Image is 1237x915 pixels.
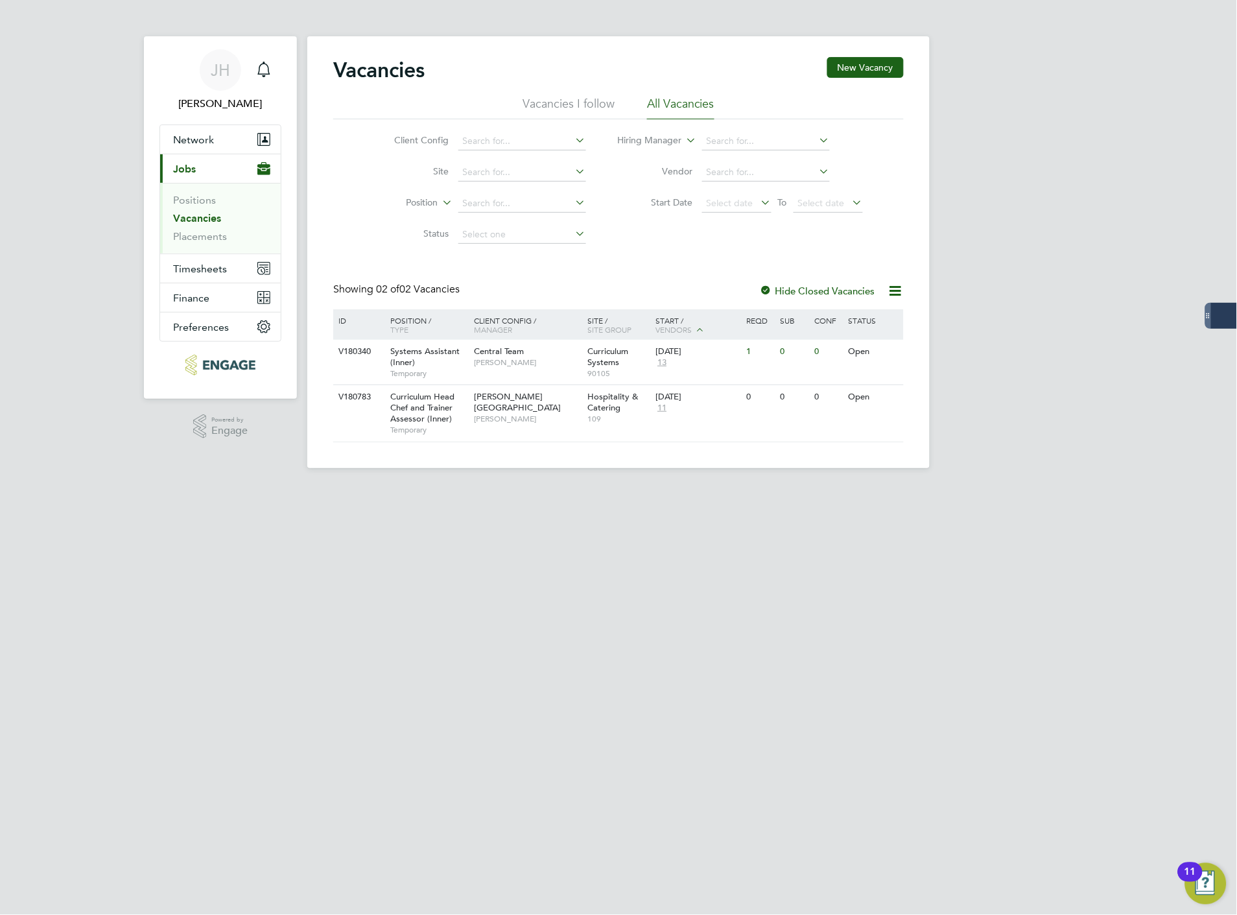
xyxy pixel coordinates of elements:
[588,391,639,413] span: Hospitality & Catering
[211,414,248,425] span: Powered by
[160,125,281,154] button: Network
[458,226,586,244] input: Select one
[845,309,902,331] div: Status
[588,414,650,424] span: 109
[760,285,875,297] label: Hide Closed Vacancies
[655,403,668,414] span: 11
[743,309,777,331] div: Reqd
[811,340,845,364] div: 0
[618,165,693,177] label: Vendor
[845,340,902,364] div: Open
[845,385,902,409] div: Open
[777,385,811,409] div: 0
[458,163,586,182] input: Search for...
[585,309,653,340] div: Site /
[364,196,438,209] label: Position
[655,324,692,335] span: Vendors
[652,309,743,342] div: Start /
[475,391,561,413] span: [PERSON_NAME][GEOGRAPHIC_DATA]
[588,346,629,368] span: Curriculum Systems
[458,195,586,213] input: Search for...
[160,254,281,283] button: Timesheets
[390,324,408,335] span: Type
[707,197,753,209] span: Select date
[458,132,586,150] input: Search for...
[173,163,196,175] span: Jobs
[160,154,281,183] button: Jobs
[173,212,221,224] a: Vacancies
[523,96,615,119] li: Vacancies I follow
[1185,863,1227,905] button: Open Resource Center, 11 new notifications
[335,340,381,364] div: V180340
[588,368,650,379] span: 90105
[173,134,214,146] span: Network
[173,321,229,333] span: Preferences
[335,309,381,331] div: ID
[159,96,281,112] span: Jon Heller
[777,309,811,331] div: Sub
[655,392,740,403] div: [DATE]
[144,36,297,399] nav: Main navigation
[333,57,425,83] h2: Vacancies
[774,194,791,211] span: To
[811,385,845,409] div: 0
[160,313,281,341] button: Preferences
[702,132,830,150] input: Search for...
[777,340,811,364] div: 0
[390,391,454,424] span: Curriculum Head Chef and Trainer Assessor (Inner)
[375,165,449,177] label: Site
[798,197,845,209] span: Select date
[333,283,462,296] div: Showing
[376,283,399,296] span: 02 of
[655,357,668,368] span: 13
[390,368,468,379] span: Temporary
[211,425,248,436] span: Engage
[471,309,585,340] div: Client Config /
[381,309,471,340] div: Position /
[376,283,460,296] span: 02 Vacancies
[743,340,777,364] div: 1
[655,346,740,357] div: [DATE]
[475,414,582,424] span: [PERSON_NAME]
[160,183,281,254] div: Jobs
[647,96,714,119] li: All Vacancies
[173,263,227,275] span: Timesheets
[475,346,524,357] span: Central Team
[159,355,281,375] a: Go to home page
[827,57,904,78] button: New Vacancy
[475,357,582,368] span: [PERSON_NAME]
[390,425,468,435] span: Temporary
[375,228,449,239] label: Status
[335,385,381,409] div: V180783
[211,62,230,78] span: JH
[743,385,777,409] div: 0
[702,163,830,182] input: Search for...
[1184,872,1196,889] div: 11
[173,292,209,304] span: Finance
[185,355,255,375] img: dovetailslate-logo-retina.png
[375,134,449,146] label: Client Config
[173,194,216,206] a: Positions
[159,49,281,112] a: JH[PERSON_NAME]
[390,346,460,368] span: Systems Assistant (Inner)
[475,324,513,335] span: Manager
[811,309,845,331] div: Conf
[193,414,248,439] a: Powered byEngage
[588,324,632,335] span: Site Group
[618,196,693,208] label: Start Date
[173,230,227,243] a: Placements
[607,134,682,147] label: Hiring Manager
[160,283,281,312] button: Finance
